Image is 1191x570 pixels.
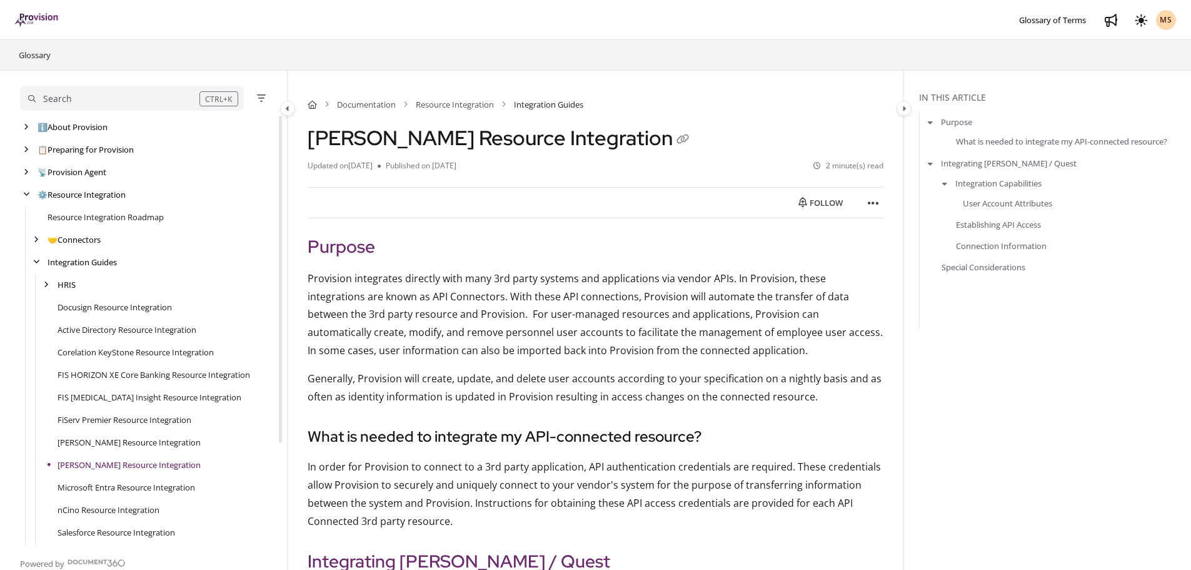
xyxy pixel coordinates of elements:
button: arrow [925,156,936,170]
a: User Account Attributes [963,196,1052,209]
a: About Provision [38,121,108,133]
div: arrow [30,234,43,246]
span: 📋 [38,144,48,155]
a: Integrating [PERSON_NAME] / Quest [941,157,1077,170]
div: arrow [20,166,33,178]
div: CTRL+K [199,91,238,106]
button: Search [20,86,244,111]
p: In order for Provision to connect to a 3rd party application, API authentication credentials are ... [308,458,883,530]
p: Generally, Provision will create, update, and delete user accounts according to your specificatio... [308,370,883,406]
div: arrow [20,144,33,156]
div: Search [43,92,72,106]
a: Whats new [1101,10,1121,30]
a: Glossary [18,48,52,63]
img: Document360 [68,559,126,567]
button: Follow [788,193,853,213]
a: Resource Integration Roadmap [48,211,164,223]
a: Connection Information [956,240,1047,252]
h3: What is needed to integrate my API-connected resource? [308,425,883,448]
li: 2 minute(s) read [813,160,883,172]
button: MS [1156,10,1176,30]
a: What is needed to integrate my API-connected resource? [956,135,1167,148]
a: Jack Henry Symitar Resource Integration [58,459,201,471]
a: Powered by Document360 - opens in a new tab [20,555,126,570]
span: 📡 [38,166,48,178]
a: Connectors [48,233,101,246]
img: brand logo [15,13,59,27]
a: HRIS [58,278,76,291]
a: Corelation KeyStone Resource Integration [58,346,214,359]
a: Resource Integration [38,188,126,201]
div: arrow [20,189,33,201]
a: Salesforce Resource Integration [58,526,175,539]
div: arrow [20,121,33,133]
div: In this article [919,91,1186,104]
a: Jack Henry SilverLake Resource Integration [58,436,201,449]
a: Home [308,98,317,111]
li: Updated on [DATE] [308,160,378,172]
a: Provision Agent [38,166,106,178]
span: ℹ️ [38,121,48,133]
a: Documentation [337,98,396,111]
h2: Purpose [308,233,883,260]
span: Glossary of Terms [1019,14,1086,26]
span: Powered by [20,557,64,570]
li: Published on [DATE] [378,160,456,172]
button: Category toggle [897,101,912,116]
a: Integration Capabilities [955,177,1042,190]
a: Resource Integration [416,98,494,111]
a: Purpose [941,116,972,128]
a: Project logo [15,13,59,28]
button: Article more options [863,193,883,213]
span: Integration Guides [514,98,583,111]
a: Special Considerations [942,261,1025,273]
h1: [PERSON_NAME] Resource Integration [308,126,693,150]
a: FIS IBS Insight Resource Integration [58,391,241,404]
button: Category toggle [280,101,295,116]
div: arrow [30,257,43,268]
button: Theme options [1131,10,1151,30]
a: Microsoft Entra Resource Integration [58,481,195,494]
a: nCino Resource Integration [58,504,159,516]
span: 🤝 [48,234,58,245]
a: Preparing for Provision [38,143,134,156]
a: Docusign Resource Integration [58,301,172,313]
button: arrow [939,176,950,190]
div: arrow [40,279,53,291]
a: Integration Guides [48,256,117,268]
button: Copy link of Jack Henry Symitar Resource Integration [673,130,693,150]
a: Active Directory Resource Integration [58,323,196,336]
button: Filter [254,91,269,106]
a: Establishing API Access [956,218,1041,230]
span: ⚙️ [38,189,48,200]
p: Provision integrates directly with many 3rd party systems and applications via vendor APIs. In Pr... [308,270,883,360]
button: arrow [925,115,936,129]
a: FIS HORIZON XE Core Banking Resource Integration [58,369,250,381]
span: MS [1160,14,1172,26]
a: FiServ Premier Resource Integration [58,414,191,426]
